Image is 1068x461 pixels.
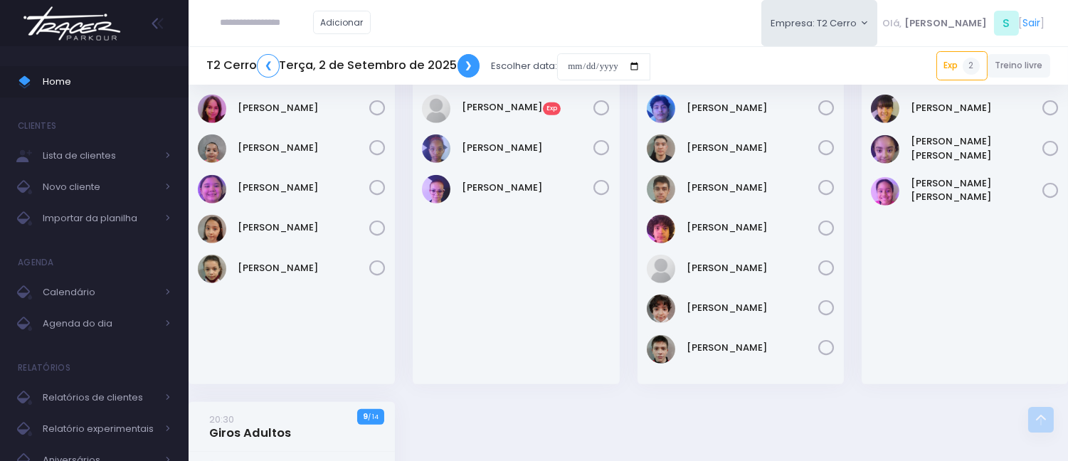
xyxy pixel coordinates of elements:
[871,135,899,164] img: Maria Clara Grota
[687,341,818,355] a: [PERSON_NAME]
[238,101,369,115] a: [PERSON_NAME]
[687,101,818,115] a: [PERSON_NAME]
[647,335,675,364] img: Vinícius Sathler Larizzatti
[911,134,1042,162] a: [PERSON_NAME] [PERSON_NAME]
[43,178,157,196] span: Novo cliente
[43,147,157,165] span: Lista de clientes
[422,134,450,163] img: Rosa Luiza Barbosa Luciano
[43,73,171,91] span: Home
[43,388,157,407] span: Relatórios de clientes
[257,54,280,78] a: ❮
[422,95,450,123] img: Ricardo Yuri
[43,283,157,302] span: Calendário
[883,16,902,31] span: Olá,
[1023,16,1041,31] a: Sair
[198,215,226,243] img: Laura Linck
[198,134,226,163] img: Andreza christianini martinez
[687,261,818,275] a: [PERSON_NAME]
[462,181,594,195] a: [PERSON_NAME]
[209,412,291,440] a: 20:30Giros Adultos
[238,221,369,235] a: [PERSON_NAME]
[238,141,369,155] a: [PERSON_NAME]
[904,16,987,31] span: [PERSON_NAME]
[422,175,450,203] img: Vanessa da Silva Chaves
[647,175,675,203] img: Leonardo Barreto de Oliveira Campos
[209,413,234,426] small: 20:30
[994,11,1019,36] span: S
[687,221,818,235] a: [PERSON_NAME]
[198,255,226,283] img: Sofia Miranda Venturacci
[18,248,54,277] h4: Agenda
[687,141,818,155] a: [PERSON_NAME]
[647,134,675,163] img: Guilherme Sato
[18,354,70,382] h4: Relatórios
[458,54,480,78] a: ❯
[238,181,369,195] a: [PERSON_NAME]
[871,177,899,206] img: Sophia Victoria da Silva Reis
[43,314,157,333] span: Agenda do dia
[543,102,561,115] span: Exp
[43,420,157,438] span: Relatório experimentais
[687,181,818,195] a: [PERSON_NAME]
[238,261,369,275] a: [PERSON_NAME]
[462,100,594,115] a: [PERSON_NAME]Exp
[647,95,675,123] img: Erik Huanca
[911,101,1042,115] a: [PERSON_NAME]
[871,95,899,123] img: Manuella Brizuela Munhoz
[647,215,675,243] img: Lucas Palomino
[18,112,56,140] h4: Clientes
[936,51,988,80] a: Exp2
[43,209,157,228] span: Importar da planilha
[198,175,226,203] img: Gabriela Nakabayashi Ferreira
[687,301,818,315] a: [PERSON_NAME]
[647,295,675,323] img: Tiago Mendes de Oliveira
[206,54,480,78] h5: T2 Cerro Terça, 2 de Setembro de 2025
[206,50,650,83] div: Escolher data:
[911,176,1042,204] a: [PERSON_NAME] [PERSON_NAME]
[647,255,675,283] img: Natália Neves
[877,7,1050,39] div: [ ]
[368,413,379,421] small: / 14
[462,141,594,155] a: [PERSON_NAME]
[313,11,371,34] a: Adicionar
[963,58,980,75] span: 2
[363,410,368,422] strong: 9
[198,95,226,123] img: Ana Clara Dotta
[988,54,1051,78] a: Treino livre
